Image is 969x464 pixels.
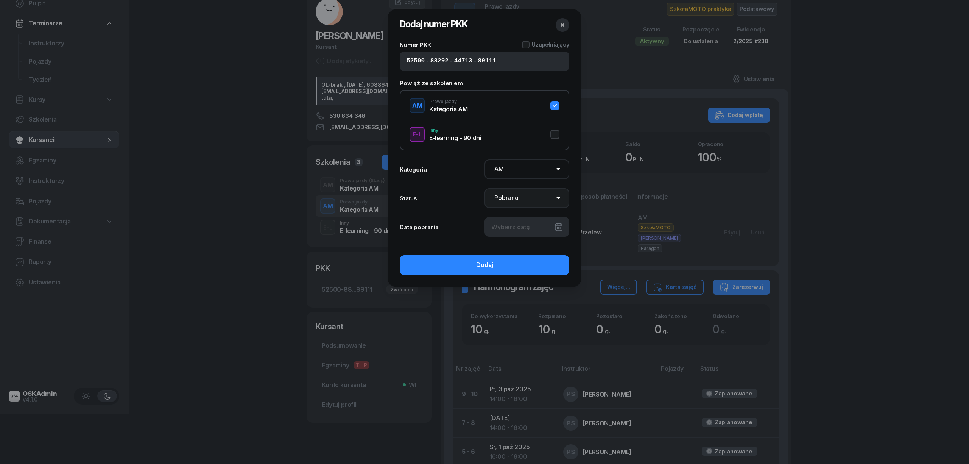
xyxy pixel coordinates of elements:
[429,106,467,112] div: Kategoria AM
[450,56,453,66] span: -
[400,18,467,32] h2: Dodaj numer PKK
[476,260,493,270] div: Dodaj
[409,99,425,112] div: AM
[430,56,449,66] input: 00000
[410,127,425,142] button: E-L
[410,98,559,113] button: AMPrawo jazdyKategoria AM
[429,99,467,104] div: Prawo jazdy
[410,127,559,142] button: E-LInnyE-learning - 90 dni
[410,130,425,139] div: E-L
[426,56,429,66] span: -
[407,56,425,66] input: 00000
[474,56,477,66] span: -
[429,135,481,141] div: E-learning - 90 dni
[410,98,425,113] button: AM
[400,255,569,275] button: Dodaj
[454,56,472,66] input: 00000
[429,128,481,133] div: Inny
[478,56,496,66] input: 00000
[532,41,569,48] span: Uzupełniający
